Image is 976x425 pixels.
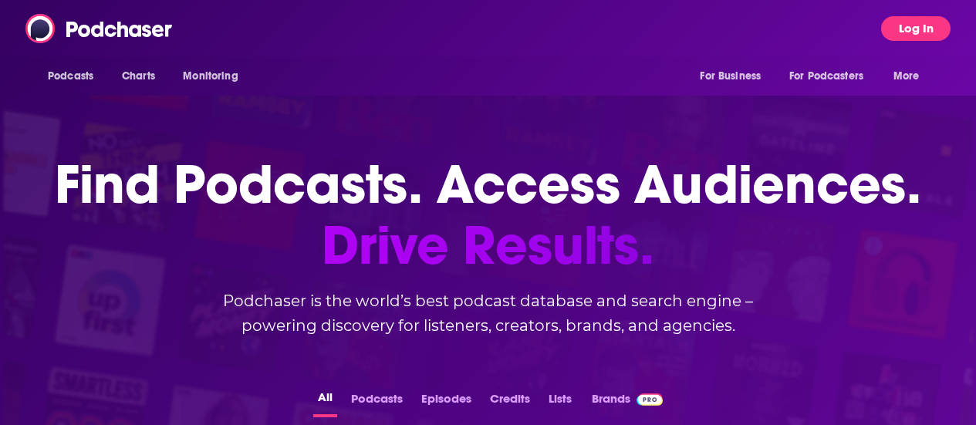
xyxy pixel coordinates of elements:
a: BrandsPodchaser Pro [592,387,664,417]
span: Charts [122,66,155,87]
button: Credits [485,387,535,417]
button: open menu [883,62,939,91]
a: Charts [112,62,164,91]
span: For Business [700,66,761,87]
button: open menu [37,62,113,91]
img: Podchaser - Follow, Share and Rate Podcasts [25,14,174,43]
button: All [313,387,337,417]
span: Drive Results. [55,215,921,276]
span: For Podcasters [789,66,863,87]
img: Podchaser Pro [637,393,664,406]
button: Log In [881,16,951,41]
button: Episodes [417,387,476,417]
span: Monitoring [183,66,238,87]
button: open menu [689,62,780,91]
h2: Podchaser is the world’s best podcast database and search engine – powering discovery for listene... [180,288,797,338]
button: Lists [544,387,576,417]
button: open menu [779,62,886,91]
span: More [893,66,920,87]
span: Podcasts [48,66,93,87]
h1: Find Podcasts. Access Audiences. [55,154,921,276]
button: Podcasts [346,387,407,417]
button: open menu [172,62,258,91]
